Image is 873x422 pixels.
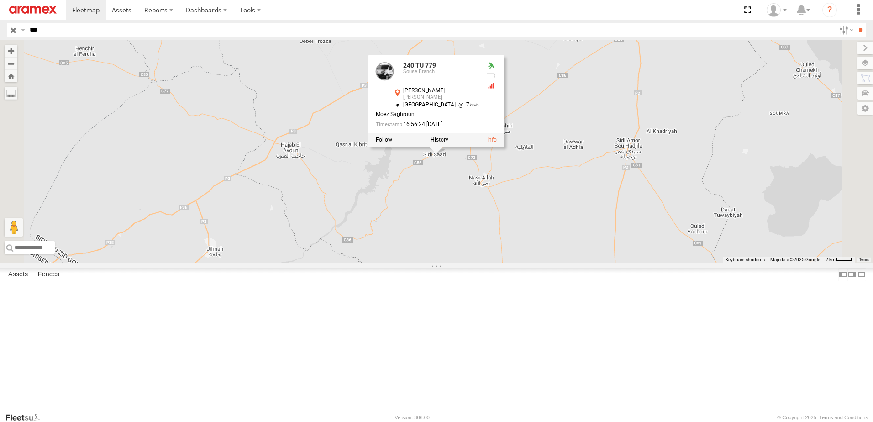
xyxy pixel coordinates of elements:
div: Date/time of location update [376,121,479,127]
a: Terms (opens in new tab) [859,258,869,262]
a: View Asset Details [376,63,394,81]
button: Zoom Home [5,70,17,82]
button: Map Scale: 2 km per 32 pixels [823,257,855,263]
span: 7 [456,102,479,108]
label: Hide Summary Table [857,268,866,281]
div: [PERSON_NAME] [403,88,479,94]
a: Visit our Website [5,413,47,422]
label: Dock Summary Table to the Left [838,268,847,281]
label: Search Filter Options [836,23,855,37]
div: Moez Saghroun [376,112,479,118]
label: Realtime tracking of Asset [376,137,392,143]
img: aramex-logo.svg [9,6,57,14]
button: Zoom out [5,57,17,70]
button: Drag Pegman onto the map to open Street View [5,218,23,237]
div: Souse Branch [403,69,479,75]
i: ? [822,3,837,17]
div: Version: 306.00 [395,415,430,420]
div: Valid GPS Fix [486,63,497,70]
span: 2 km [826,257,836,262]
span: [GEOGRAPHIC_DATA] [403,102,456,108]
label: Measure [5,87,17,100]
a: Terms and Conditions [820,415,868,420]
label: Search Query [19,23,26,37]
div: GSM Signal = 1 [486,82,497,90]
a: View Asset Details [487,137,497,143]
div: Nejah Benkhalifa [763,3,790,17]
div: © Copyright 2025 - [777,415,868,420]
div: No battery health information received from this device. [486,72,497,79]
span: Map data ©2025 Google [770,257,820,262]
a: 240 TU 779 [403,62,436,69]
button: Zoom in [5,45,17,57]
label: Assets [4,268,32,281]
button: Keyboard shortcuts [726,257,765,263]
label: Dock Summary Table to the Right [847,268,857,281]
label: View Asset History [431,137,448,143]
label: Map Settings [857,102,873,115]
label: Fences [33,268,64,281]
div: [PERSON_NAME] [403,95,479,100]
